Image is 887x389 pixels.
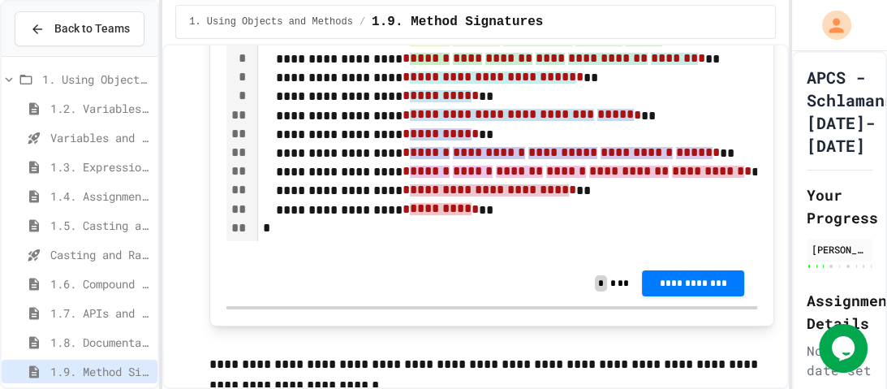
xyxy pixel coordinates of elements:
h2: Assignment Details [807,289,872,335]
h2: Your Progress [807,184,872,229]
div: No due date set [807,341,872,380]
span: 1.5. Casting and Ranges of Values [50,217,151,234]
span: 1.9. Method Signatures [50,363,151,380]
span: 1.8. Documentation with Comments and Preconditions [50,334,151,351]
span: 1.9. Method Signatures [372,12,543,32]
span: 1.4. Assignment and Input [50,188,151,205]
span: Variables and Data Types - Quiz [50,129,151,146]
span: Back to Teams [54,20,130,37]
span: 1. Using Objects and Methods [42,71,151,88]
span: 1.6. Compound Assignment Operators [50,275,151,292]
span: 1. Using Objects and Methods [189,15,353,28]
span: 1.7. APIs and Libraries [50,305,151,322]
div: [PERSON_NAME] [812,242,868,257]
div: My Account [805,6,855,44]
span: Casting and Ranges of variables - Quiz [50,246,151,263]
button: Back to Teams [15,11,144,46]
span: / [360,15,365,28]
span: 1.2. Variables and Data Types [50,100,151,117]
iframe: chat widget [819,324,871,373]
span: 1.3. Expressions and Output [New] [50,158,151,175]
